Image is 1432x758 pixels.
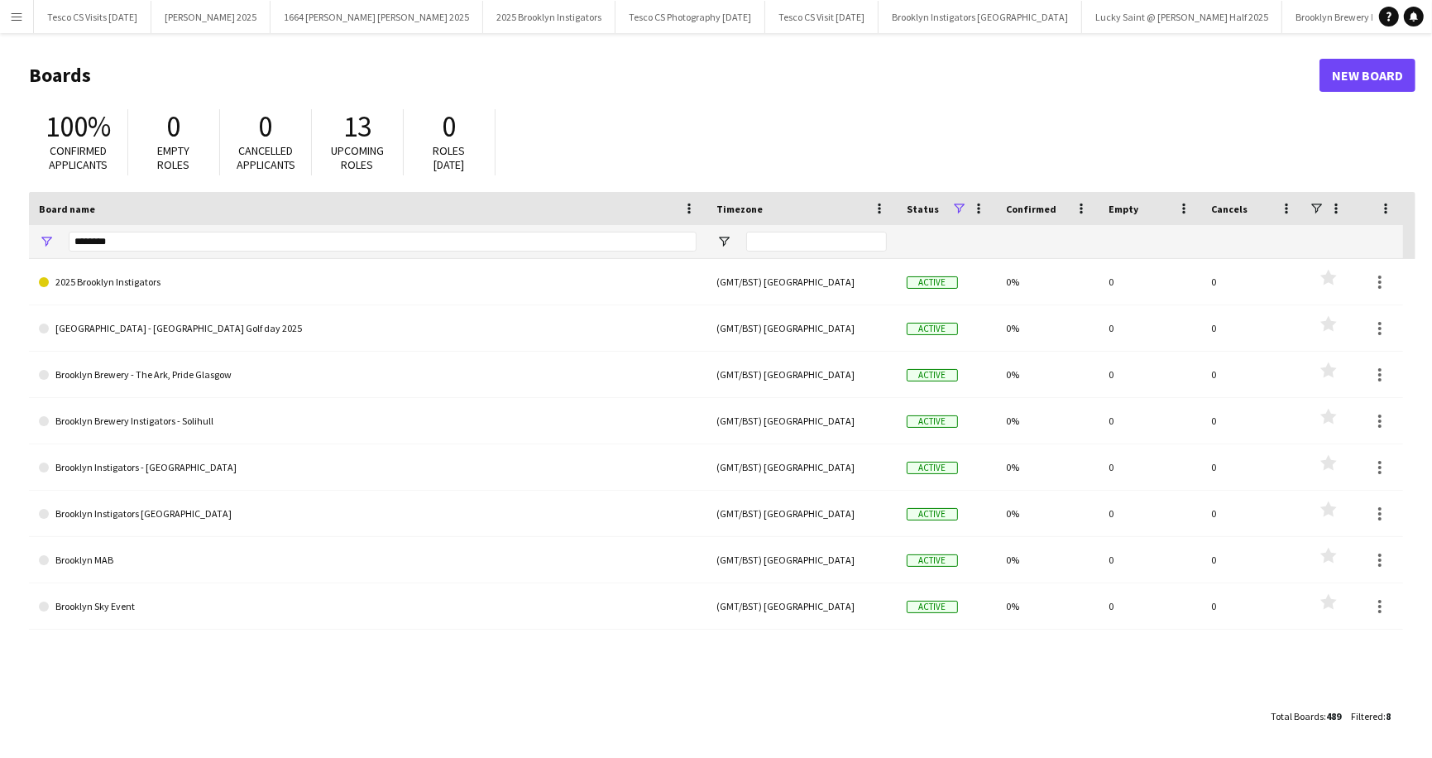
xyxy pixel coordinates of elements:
[39,583,697,630] a: Brooklyn Sky Event
[1099,491,1201,536] div: 0
[1351,710,1383,722] span: Filtered
[1386,710,1391,722] span: 8
[1211,203,1248,215] span: Cancels
[996,537,1099,583] div: 0%
[237,143,295,172] span: Cancelled applicants
[765,1,879,33] button: Tesco CS Visit [DATE]
[1326,710,1341,722] span: 489
[151,1,271,33] button: [PERSON_NAME] 2025
[706,352,897,397] div: (GMT/BST) [GEOGRAPHIC_DATA]
[1201,444,1304,490] div: 0
[158,143,190,172] span: Empty roles
[706,305,897,351] div: (GMT/BST) [GEOGRAPHIC_DATA]
[879,1,1082,33] button: Brooklyn Instigators [GEOGRAPHIC_DATA]
[615,1,765,33] button: Tesco CS Photography [DATE]
[39,444,697,491] a: Brooklyn Instigators - [GEOGRAPHIC_DATA]
[69,232,697,252] input: Board name Filter Input
[1201,259,1304,305] div: 0
[996,259,1099,305] div: 0%
[1006,203,1056,215] span: Confirmed
[1201,352,1304,397] div: 0
[483,1,615,33] button: 2025 Brooklyn Instigators
[706,537,897,583] div: (GMT/BST) [GEOGRAPHIC_DATA]
[716,203,763,215] span: Timezone
[50,143,108,172] span: Confirmed applicants
[39,491,697,537] a: Brooklyn Instigators [GEOGRAPHIC_DATA]
[1271,700,1341,732] div: :
[1271,710,1324,722] span: Total Boards
[996,305,1099,351] div: 0%
[1201,583,1304,629] div: 0
[1099,305,1201,351] div: 0
[1099,583,1201,629] div: 0
[907,369,958,381] span: Active
[1099,259,1201,305] div: 0
[907,203,939,215] span: Status
[907,601,958,613] span: Active
[907,276,958,289] span: Active
[1201,305,1304,351] div: 0
[167,108,181,145] span: 0
[34,1,151,33] button: Tesco CS Visits [DATE]
[996,583,1099,629] div: 0%
[1351,700,1391,732] div: :
[39,537,697,583] a: Brooklyn MAB
[45,108,111,145] span: 100%
[1201,398,1304,444] div: 0
[746,232,887,252] input: Timezone Filter Input
[433,143,466,172] span: Roles [DATE]
[706,444,897,490] div: (GMT/BST) [GEOGRAPHIC_DATA]
[39,352,697,398] a: Brooklyn Brewery - The Ark, Pride Glasgow
[996,491,1099,536] div: 0%
[907,323,958,335] span: Active
[996,398,1099,444] div: 0%
[1201,537,1304,583] div: 0
[706,398,897,444] div: (GMT/BST) [GEOGRAPHIC_DATA]
[706,259,897,305] div: (GMT/BST) [GEOGRAPHIC_DATA]
[1109,203,1138,215] span: Empty
[39,234,54,249] button: Open Filter Menu
[1099,537,1201,583] div: 0
[1099,352,1201,397] div: 0
[29,63,1319,88] h1: Boards
[706,583,897,629] div: (GMT/BST) [GEOGRAPHIC_DATA]
[706,491,897,536] div: (GMT/BST) [GEOGRAPHIC_DATA]
[39,398,697,444] a: Brooklyn Brewery Instigators - Solihull
[39,203,95,215] span: Board name
[1319,59,1415,92] a: New Board
[443,108,457,145] span: 0
[271,1,483,33] button: 1664 [PERSON_NAME] [PERSON_NAME] 2025
[1099,398,1201,444] div: 0
[907,508,958,521] span: Active
[39,259,697,305] a: 2025 Brooklyn Instigators
[343,108,371,145] span: 13
[907,462,958,474] span: Active
[907,415,958,428] span: Active
[331,143,384,172] span: Upcoming roles
[996,444,1099,490] div: 0%
[1201,491,1304,536] div: 0
[996,352,1099,397] div: 0%
[39,305,697,352] a: [GEOGRAPHIC_DATA] - [GEOGRAPHIC_DATA] Golf day 2025
[907,554,958,567] span: Active
[1082,1,1282,33] button: Lucky Saint @ [PERSON_NAME] Half 2025
[716,234,731,249] button: Open Filter Menu
[1099,444,1201,490] div: 0
[259,108,273,145] span: 0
